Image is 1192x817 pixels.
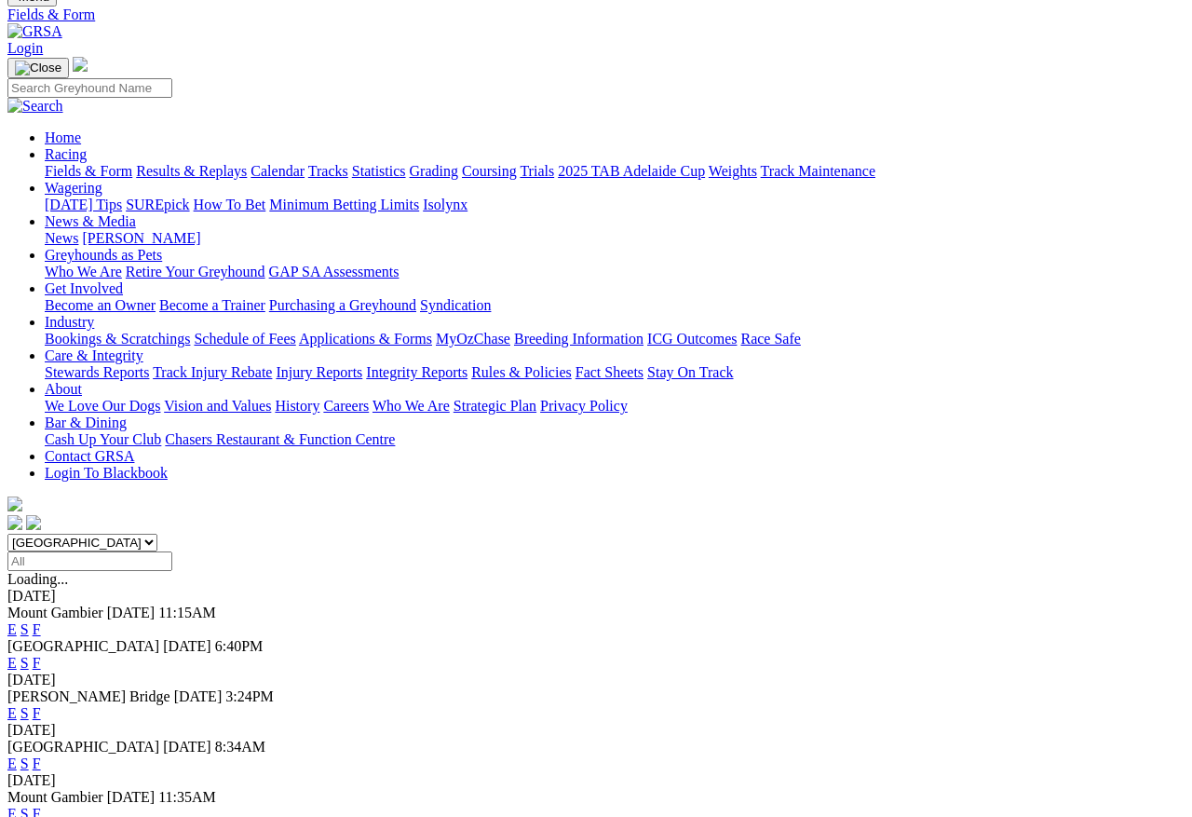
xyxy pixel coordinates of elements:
a: Purchasing a Greyhound [269,297,416,313]
span: Mount Gambier [7,605,103,620]
a: Grading [410,163,458,179]
img: facebook.svg [7,515,22,530]
a: Greyhounds as Pets [45,247,162,263]
a: Rules & Policies [471,364,572,380]
div: Care & Integrity [45,364,1185,381]
a: How To Bet [194,197,266,212]
span: Mount Gambier [7,789,103,805]
a: History [275,398,319,414]
img: logo-grsa-white.png [73,57,88,72]
a: Fields & Form [7,7,1185,23]
a: News & Media [45,213,136,229]
a: Become a Trainer [159,297,265,313]
a: Stewards Reports [45,364,149,380]
span: 3:24PM [225,688,274,704]
a: [PERSON_NAME] [82,230,200,246]
a: Care & Integrity [45,347,143,363]
div: [DATE] [7,772,1185,789]
a: We Love Our Dogs [45,398,160,414]
span: [DATE] [174,688,223,704]
a: SUREpick [126,197,189,212]
a: F [33,621,41,637]
a: Cash Up Your Club [45,431,161,447]
div: Racing [45,163,1185,180]
a: Injury Reports [276,364,362,380]
a: Retire Your Greyhound [126,264,265,279]
span: Loading... [7,571,68,587]
img: logo-grsa-white.png [7,497,22,511]
a: Stay On Track [647,364,733,380]
a: E [7,655,17,671]
a: Careers [323,398,369,414]
a: Login [7,40,43,56]
a: Home [45,129,81,145]
a: Fact Sheets [576,364,643,380]
a: Who We Are [45,264,122,279]
span: [DATE] [163,638,211,654]
a: Become an Owner [45,297,156,313]
div: [DATE] [7,672,1185,688]
div: News & Media [45,230,1185,247]
a: Industry [45,314,94,330]
a: Results & Replays [136,163,247,179]
a: F [33,655,41,671]
a: E [7,621,17,637]
a: News [45,230,78,246]
a: Weights [709,163,757,179]
span: 11:15AM [158,605,216,620]
span: 8:34AM [215,739,265,755]
a: Schedule of Fees [194,331,295,347]
div: [DATE] [7,588,1185,605]
a: Syndication [420,297,491,313]
a: MyOzChase [436,331,510,347]
span: [PERSON_NAME] Bridge [7,688,170,704]
a: Chasers Restaurant & Function Centre [165,431,395,447]
a: Integrity Reports [366,364,467,380]
a: Who We Are [372,398,450,414]
a: Login To Blackbook [45,465,168,481]
a: Track Injury Rebate [153,364,272,380]
span: [GEOGRAPHIC_DATA] [7,638,159,654]
a: Bar & Dining [45,415,127,430]
div: Industry [45,331,1185,347]
div: Get Involved [45,297,1185,314]
a: Trials [520,163,554,179]
a: GAP SA Assessments [269,264,400,279]
a: E [7,756,17,771]
a: Wagering [45,180,102,196]
span: [DATE] [107,789,156,805]
a: E [7,705,17,721]
span: [GEOGRAPHIC_DATA] [7,739,159,755]
a: Strategic Plan [454,398,536,414]
a: 2025 TAB Adelaide Cup [558,163,705,179]
a: Calendar [251,163,305,179]
img: Search [7,98,63,115]
a: S [20,705,29,721]
a: F [33,756,41,771]
a: Bookings & Scratchings [45,331,190,347]
img: Close [15,61,61,75]
a: S [20,621,29,637]
a: Vision and Values [164,398,271,414]
a: Tracks [308,163,348,179]
input: Search [7,78,172,98]
a: Privacy Policy [540,398,628,414]
a: ICG Outcomes [647,331,737,347]
a: S [20,756,29,771]
a: Get Involved [45,280,123,296]
a: About [45,381,82,397]
a: Statistics [352,163,406,179]
a: S [20,655,29,671]
a: Track Maintenance [761,163,875,179]
img: GRSA [7,23,62,40]
a: Breeding Information [514,331,643,347]
span: 6:40PM [215,638,264,654]
button: Toggle navigation [7,58,69,78]
div: Greyhounds as Pets [45,264,1185,280]
a: F [33,705,41,721]
a: Racing [45,146,87,162]
div: Bar & Dining [45,431,1185,448]
img: twitter.svg [26,515,41,530]
span: [DATE] [163,739,211,755]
